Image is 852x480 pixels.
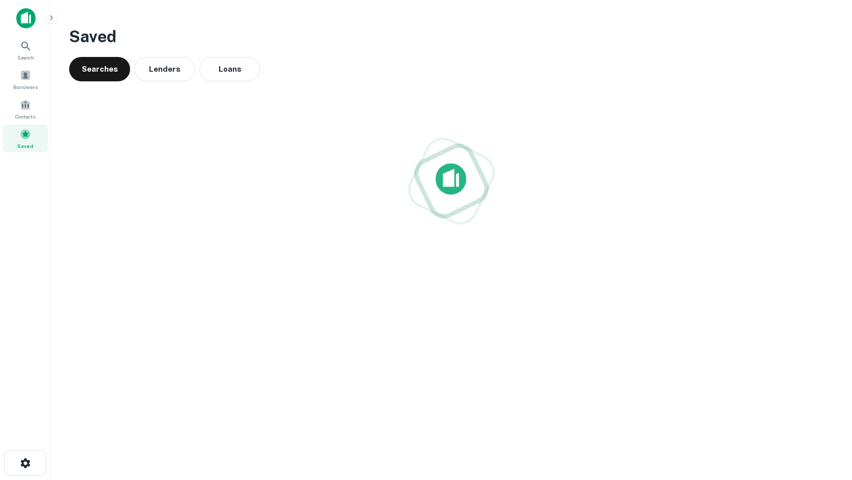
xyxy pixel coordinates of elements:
[3,66,48,93] a: Borrowers
[3,125,48,152] a: Saved
[3,36,48,64] a: Search
[199,57,260,81] button: Loans
[15,112,36,121] span: Contacts
[17,142,34,150] span: Saved
[69,24,834,49] h3: Saved
[17,53,34,62] span: Search
[69,57,130,81] button: Searches
[134,57,195,81] button: Lenders
[13,83,38,91] span: Borrowers
[16,8,36,28] img: capitalize-icon.png
[3,95,48,123] a: Contacts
